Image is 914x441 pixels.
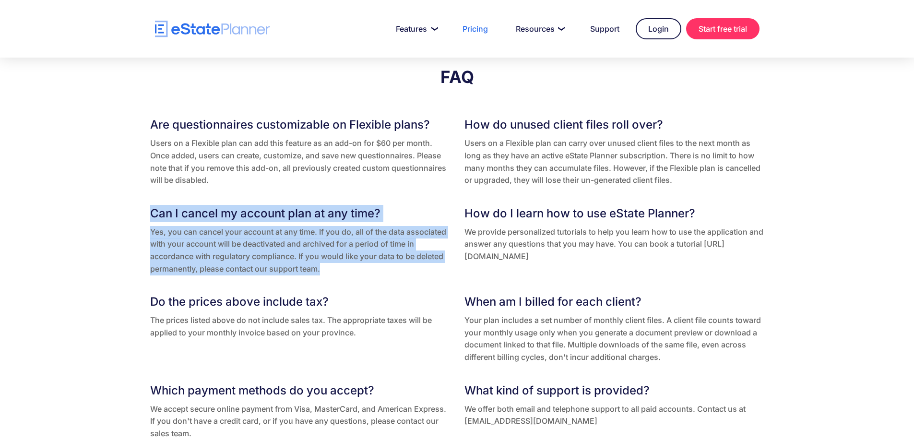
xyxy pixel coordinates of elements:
h3: How do unused client files roll over? [464,116,764,133]
p: Yes, you can cancel your account at any time. If you do, all of the data associated with your acc... [150,226,450,275]
p: We provide personalized tutorials to help you learn how to use the application and answer any que... [464,226,764,263]
p: The prices listed above do not include sales tax. The appropriate taxes will be applied to your m... [150,314,450,339]
a: Support [579,19,631,38]
p: Users on a Flexible plan can carry over unused client files to the next month as long as they hav... [464,137,764,186]
h3: What kind of support is provided? [464,382,764,399]
a: Login [636,18,681,39]
h3: When am I billed for each client? [464,293,764,310]
p: Users on a Flexible plan can add this feature as an add-on for $60 per month. Once added, users c... [150,137,450,186]
a: Start free trial [686,18,760,39]
a: home [155,21,270,37]
h3: Can I cancel my account plan at any time? [150,205,450,222]
a: Features [384,19,446,38]
h3: Do the prices above include tax? [150,293,450,310]
h3: Which payment methods do you accept? [150,382,450,399]
p: Your plan includes a set number of monthly client files. A client file counts toward your monthly... [464,314,764,363]
h3: Are questionnaires customizable on Flexible plans? [150,116,450,133]
a: Pricing [451,19,499,38]
a: Resources [504,19,574,38]
h3: How do I learn how to use eState Planner? [464,205,764,222]
p: We offer both email and telephone support to all paid accounts. Contact us at [EMAIL_ADDRESS][DOM... [464,403,764,428]
p: We accept secure online payment from Visa, MasterCard, and American Express. If you don't have a ... [150,403,450,440]
h2: FAQ [150,67,764,88]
